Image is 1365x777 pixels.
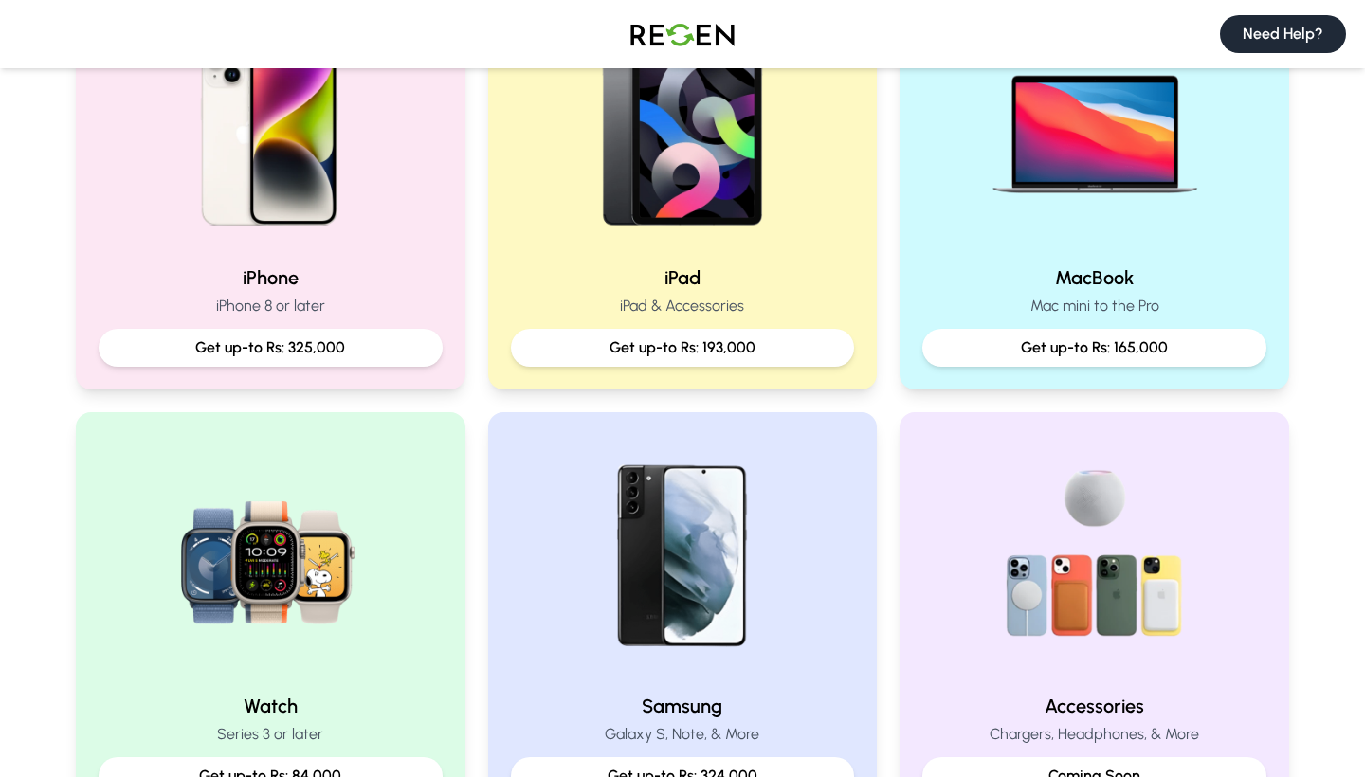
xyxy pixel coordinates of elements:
p: Get up-to Rs: 165,000 [937,336,1251,359]
img: Accessories [974,435,1216,678]
h2: Samsung [511,693,855,719]
p: Series 3 or later [99,723,443,746]
p: Galaxy S, Note, & More [511,723,855,746]
p: Get up-to Rs: 193,000 [526,336,840,359]
p: Chargers, Headphones, & More [922,723,1266,746]
p: Mac mini to the Pro [922,295,1266,317]
img: Watch [149,435,391,678]
button: Need Help? [1220,15,1346,53]
img: Samsung [561,435,804,678]
img: Logo [616,8,749,61]
h2: iPad [511,264,855,291]
img: iPhone [149,7,391,249]
h2: MacBook [922,264,1266,291]
p: Get up-to Rs: 325,000 [114,336,428,359]
p: iPad & Accessories [511,295,855,317]
p: iPhone 8 or later [99,295,443,317]
img: MacBook [974,7,1216,249]
h2: Accessories [922,693,1266,719]
h2: iPhone [99,264,443,291]
img: iPad [561,7,804,249]
h2: Watch [99,693,443,719]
